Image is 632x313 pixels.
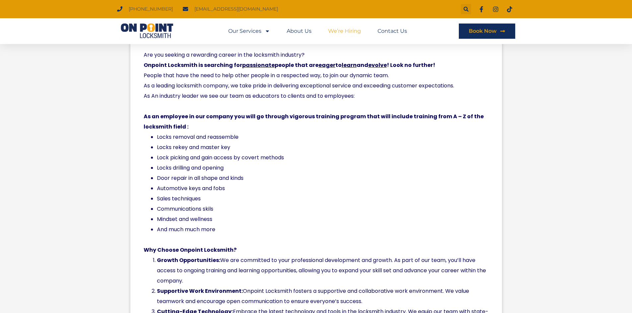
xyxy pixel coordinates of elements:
u: eager [318,61,335,69]
li: Locks drilling and opening [157,163,489,173]
p: As a leading locksmith company, we take pride in delivering exceptional service and exceeding cus... [144,80,489,91]
li: Automotive keys and fobs [157,183,489,193]
span: [PHONE_NUMBER] [127,5,173,14]
a: Our Services [228,24,270,39]
span: [EMAIL_ADDRESS][DOMAIN_NAME] [193,5,278,14]
li: Door repair in all shape and kinds [157,173,489,183]
li: Locks rekey and master key [157,142,489,152]
div: Search [461,4,471,14]
li: We are committed to your professional development and growth. As part of our team, you’ll have ac... [157,255,489,286]
li: Mindset and wellness [157,214,489,224]
nav: Menu [228,24,407,39]
a: About Us [287,24,312,39]
u: evolve [368,61,387,69]
a: Book Now [459,24,515,39]
p: People that have the need to help other people in a respected way, to join our dynamic team. [144,70,489,80]
p: As An industry leader we see our team as educators to clients and to employees: [144,91,489,101]
li: Locks removal and reassemble [157,132,489,142]
b: As an employee in our company you will go through vigorous training program that will include tra... [144,113,484,130]
li: Onpoint Locksmith fosters a supportive and collaborative work environment. We value teamwork and ... [157,286,489,306]
span: Book Now [469,28,497,34]
strong: Onpoint Locksmith is searching for people that are to and ! Look no further! [144,61,435,69]
li: Sales techniques [157,193,489,204]
u: learn [342,61,357,69]
li: And much much more [157,224,489,235]
li: Lock picking and gain access by covert methods [157,152,489,163]
u: passionate [242,61,275,69]
a: We’re Hiring [328,24,361,39]
a: Contact Us [378,24,407,39]
strong: Supportive Work Environment: [157,287,243,295]
strong: Growth Opportunities: [157,256,220,264]
p: Are you seeking a rewarding career in the locksmith industry? [144,50,489,60]
li: Communications skils [157,204,489,214]
strong: Why Choose Onpoint Locksmith? [144,246,237,254]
